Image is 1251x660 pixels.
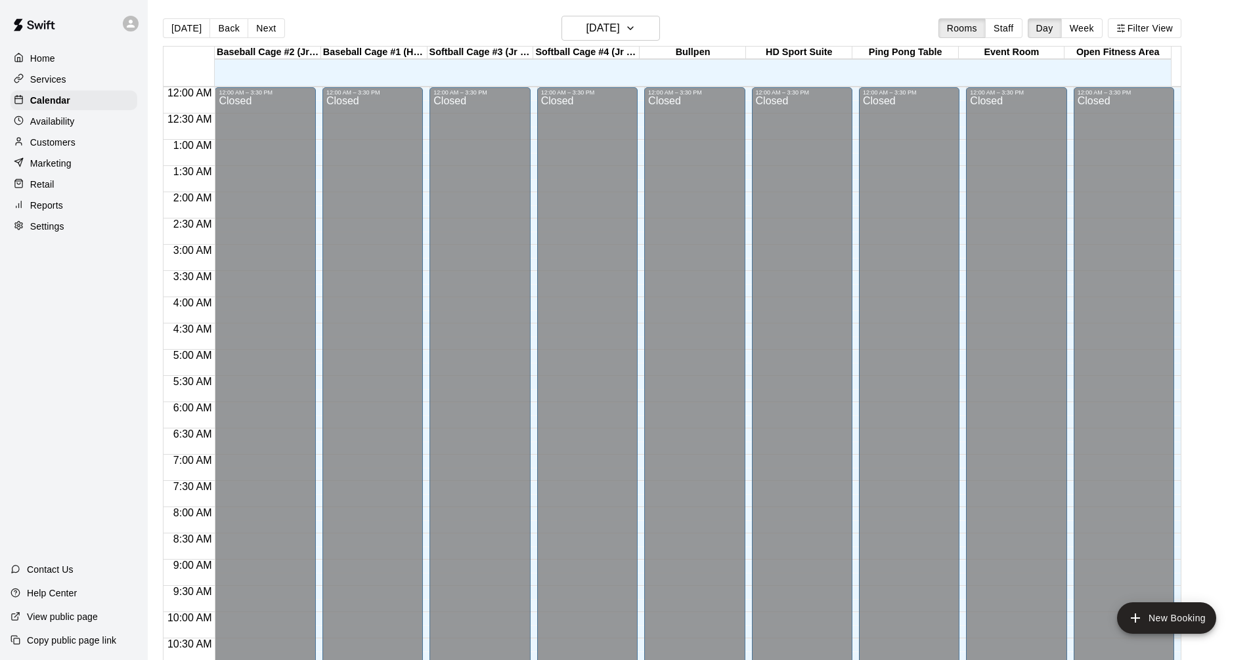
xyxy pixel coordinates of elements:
[30,52,55,65] p: Home
[938,18,986,38] button: Rooms
[170,297,215,308] span: 4:00 AM
[215,47,321,59] div: Baseball Cage #2 (Jr Hack Attack)
[30,220,64,233] p: Settings
[11,196,137,215] a: Reports
[27,563,74,576] p: Contact Us
[164,638,215,650] span: 10:30 AM
[170,455,215,466] span: 7:00 AM
[1064,47,1171,59] div: Open Fitness Area
[326,89,419,96] div: 12:00 AM – 3:30 PM
[30,94,70,107] p: Calendar
[428,47,534,59] div: Softball Cage #3 (Jr Hack Attack)
[11,217,137,236] a: Settings
[863,89,955,96] div: 12:00 AM – 3:30 PM
[170,271,215,282] span: 3:30 AM
[11,112,137,131] a: Availability
[30,115,75,128] p: Availability
[586,19,620,37] h6: [DATE]
[1117,602,1216,634] button: add
[11,154,137,173] a: Marketing
[170,166,215,177] span: 1:30 AM
[852,47,959,59] div: Ping Pong Table
[433,89,526,96] div: 12:00 AM – 3:30 PM
[27,610,98,623] p: View public page
[164,113,215,125] span: 12:30 AM
[11,70,137,89] a: Services
[1061,18,1103,38] button: Week
[170,245,215,256] span: 3:00 AM
[533,47,640,59] div: Softball Cage #4 (Jr Hack Attack)
[209,18,248,38] button: Back
[170,402,215,413] span: 6:00 AM
[170,428,215,440] span: 6:30 AM
[561,16,660,41] button: [DATE]
[164,87,215,98] span: 12:00 AM
[170,560,215,571] span: 9:00 AM
[163,18,210,38] button: [DATE]
[219,89,311,96] div: 12:00 AM – 3:30 PM
[30,157,72,170] p: Marketing
[11,133,137,152] a: Customers
[30,73,66,86] p: Services
[959,47,1065,59] div: Event Room
[648,89,741,96] div: 12:00 AM – 3:30 PM
[170,586,215,597] span: 9:30 AM
[170,192,215,203] span: 2:00 AM
[11,175,137,194] a: Retail
[170,323,215,335] span: 4:30 AM
[170,533,215,545] span: 8:30 AM
[27,587,77,600] p: Help Center
[756,89,848,96] div: 12:00 AM – 3:30 PM
[1028,18,1062,38] button: Day
[985,18,1022,38] button: Staff
[746,47,852,59] div: HD Sport Suite
[164,612,215,623] span: 10:00 AM
[640,47,746,59] div: Bullpen
[1108,18,1181,38] button: Filter View
[970,89,1063,96] div: 12:00 AM – 3:30 PM
[170,350,215,361] span: 5:00 AM
[30,199,63,212] p: Reports
[170,507,215,518] span: 8:00 AM
[30,136,76,149] p: Customers
[11,91,137,110] a: Calendar
[30,178,55,191] p: Retail
[321,47,428,59] div: Baseball Cage #1 (Hack Attack)
[1078,89,1170,96] div: 12:00 AM – 3:30 PM
[11,49,137,68] a: Home
[170,376,215,387] span: 5:30 AM
[27,634,116,647] p: Copy public page link
[541,89,634,96] div: 12:00 AM – 3:30 PM
[170,140,215,151] span: 1:00 AM
[248,18,284,38] button: Next
[170,218,215,230] span: 2:30 AM
[170,481,215,492] span: 7:30 AM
